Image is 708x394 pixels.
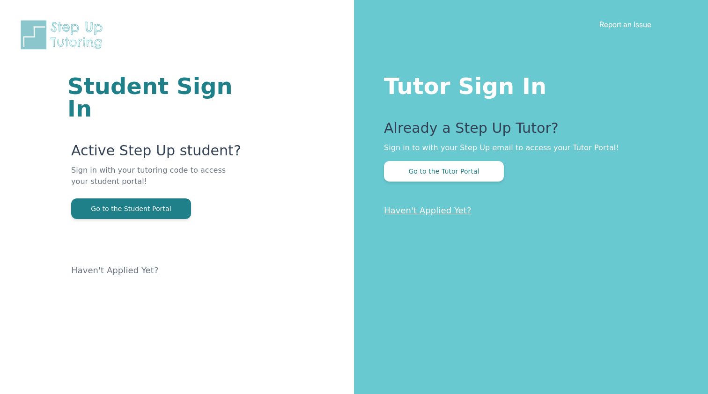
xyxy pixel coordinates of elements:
button: Go to the Student Portal [71,198,191,219]
h1: Student Sign In [67,75,242,120]
img: Step Up Tutoring horizontal logo [19,19,109,51]
a: Haven't Applied Yet? [384,205,472,215]
a: Go to the Tutor Portal [384,167,504,175]
p: Sign in with your tutoring code to access your student portal! [71,165,242,198]
p: Already a Step Up Tutor? [384,120,671,142]
button: Go to the Tutor Portal [384,161,504,182]
p: Active Step Up student? [71,142,242,165]
a: Report an Issue [599,20,651,29]
a: Haven't Applied Yet? [71,265,159,275]
p: Sign in to with your Step Up email to access your Tutor Portal! [384,142,671,153]
a: Go to the Student Portal [71,204,191,213]
h1: Tutor Sign In [384,71,671,97]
